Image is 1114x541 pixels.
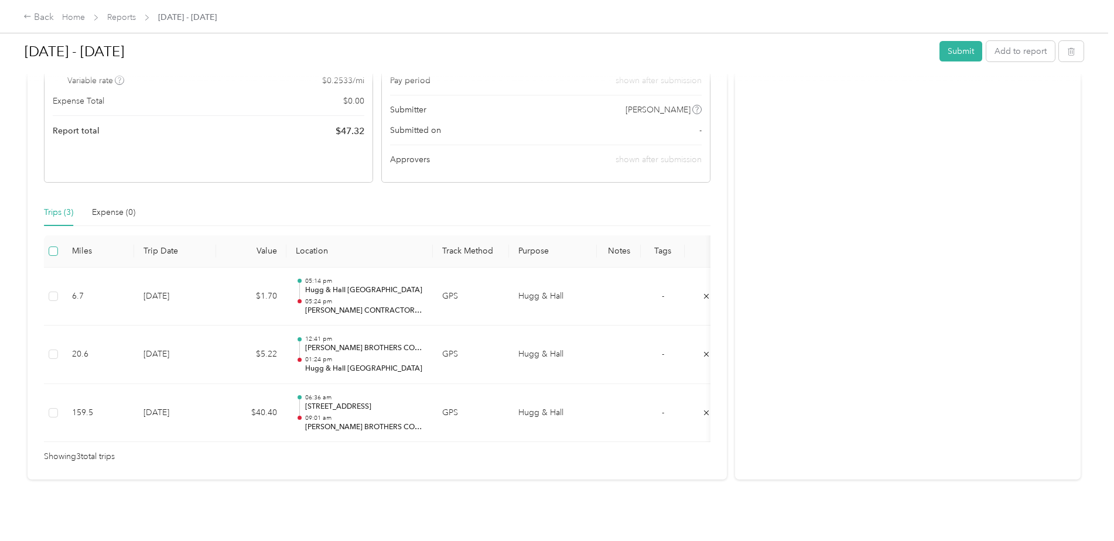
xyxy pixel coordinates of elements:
[62,12,85,22] a: Home
[509,268,597,326] td: Hugg & Hall
[134,326,216,384] td: [DATE]
[53,95,104,107] span: Expense Total
[641,235,685,268] th: Tags
[986,41,1055,61] button: Add to report
[343,95,364,107] span: $ 0.00
[216,326,286,384] td: $5.22
[597,235,641,268] th: Notes
[509,326,597,384] td: Hugg & Hall
[699,124,702,136] span: -
[216,384,286,443] td: $40.40
[134,235,216,268] th: Trip Date
[92,206,135,219] div: Expense (0)
[305,414,423,422] p: 09:01 am
[509,235,597,268] th: Purpose
[305,306,423,316] p: [PERSON_NAME] CONTRACTORS INC
[286,235,433,268] th: Location
[63,326,134,384] td: 20.6
[25,37,931,66] h1: Sep 1 - 30, 2025
[63,235,134,268] th: Miles
[662,408,664,417] span: -
[305,285,423,296] p: Hugg & Hall [GEOGRAPHIC_DATA]
[939,41,982,61] button: Submit
[134,268,216,326] td: [DATE]
[158,11,217,23] span: [DATE] - [DATE]
[305,335,423,343] p: 12:41 pm
[433,235,509,268] th: Track Method
[44,450,115,463] span: Showing 3 total trips
[336,124,364,138] span: $ 47.32
[626,104,691,116] span: [PERSON_NAME]
[305,277,423,285] p: 05:14 pm
[433,384,509,443] td: GPS
[509,384,597,443] td: Hugg & Hall
[1048,475,1114,541] iframe: Everlance-gr Chat Button Frame
[305,402,423,412] p: [STREET_ADDRESS]
[63,268,134,326] td: 6.7
[134,384,216,443] td: [DATE]
[305,364,423,374] p: Hugg & Hall [GEOGRAPHIC_DATA]
[305,343,423,354] p: [PERSON_NAME] BROTHERS CONSTRUCTION CORP.
[216,268,286,326] td: $1.70
[53,125,100,137] span: Report total
[44,206,73,219] div: Trips (3)
[433,268,509,326] td: GPS
[305,393,423,402] p: 06:36 am
[616,155,702,165] span: shown after submission
[305,297,423,306] p: 05:24 pm
[305,422,423,433] p: [PERSON_NAME] BROTHERS CONSTRUCTION CORP.
[390,104,426,116] span: Submitter
[216,235,286,268] th: Value
[390,124,441,136] span: Submitted on
[305,355,423,364] p: 01:24 pm
[433,326,509,384] td: GPS
[662,349,664,359] span: -
[23,11,54,25] div: Back
[63,384,134,443] td: 159.5
[390,153,430,166] span: Approvers
[662,291,664,301] span: -
[107,12,136,22] a: Reports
